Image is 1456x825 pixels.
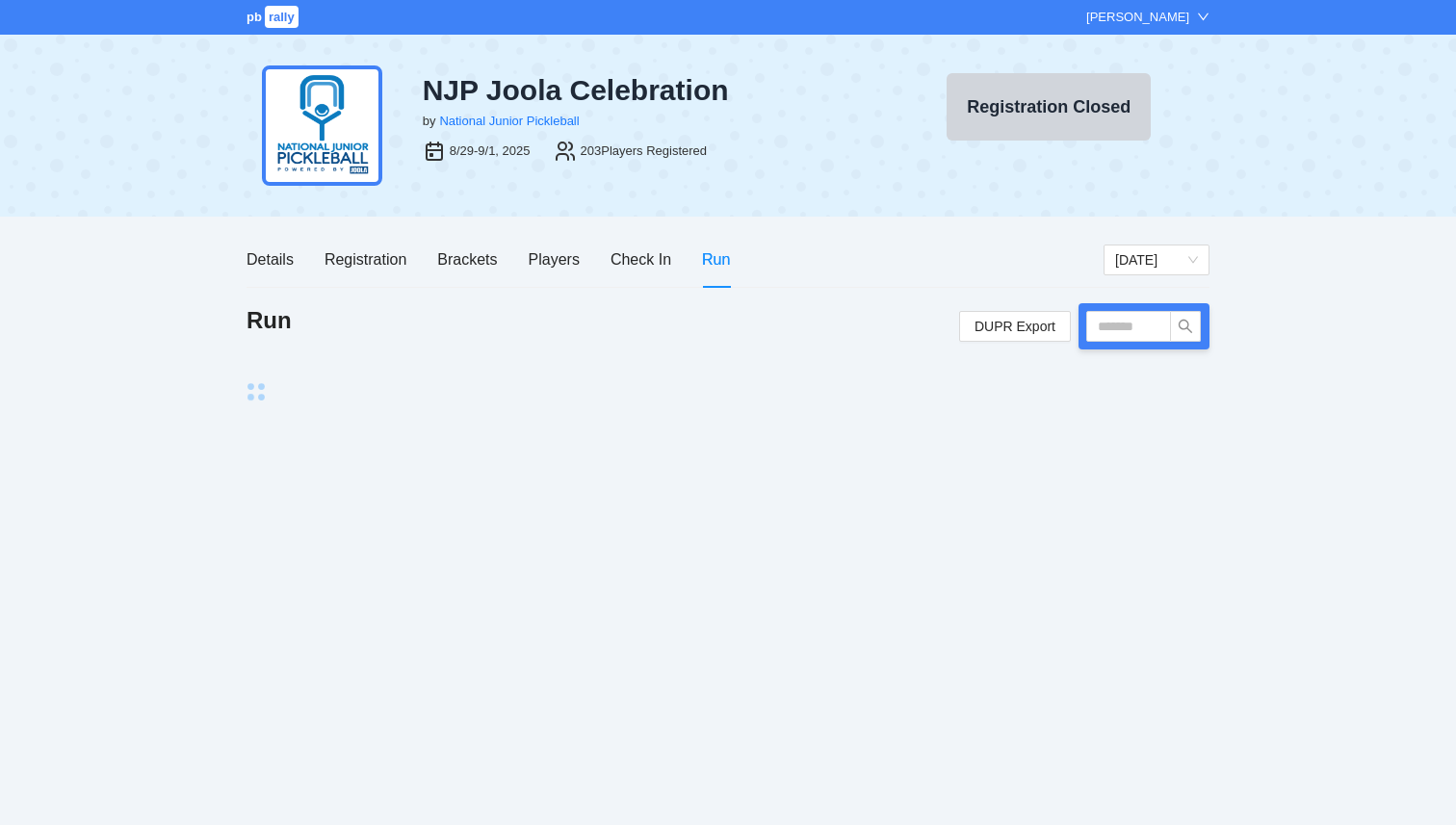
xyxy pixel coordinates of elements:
[529,247,580,271] div: Players
[1197,11,1209,23] span: down
[439,114,579,128] a: National Junior Pickleball
[423,73,873,108] div: NJP Joola Celebration
[959,311,1071,342] a: DUPR Export
[611,247,671,271] div: Check In
[437,247,497,271] div: Brackets
[1086,8,1189,27] div: [PERSON_NAME]
[262,65,382,186] img: njp-logo2.png
[1115,245,1198,274] span: Sunday
[247,247,294,271] div: Details
[581,142,708,161] div: 203 Players Registered
[247,10,301,24] a: pbrally
[450,142,531,161] div: 8/29-9/1, 2025
[1170,311,1201,342] button: search
[702,247,730,271] div: Run
[247,10,262,24] span: pb
[975,312,1055,341] span: DUPR Export
[423,112,436,131] div: by
[1171,319,1200,334] span: search
[265,6,299,28] span: rally
[947,73,1151,141] button: Registration Closed
[325,247,406,271] div: Registration
[247,305,292,336] h1: Run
